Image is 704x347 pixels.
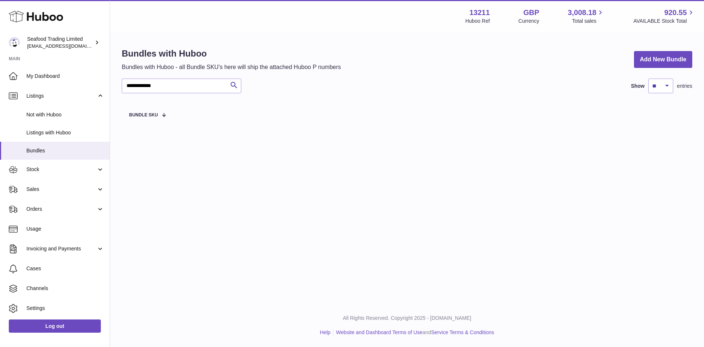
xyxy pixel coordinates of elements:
span: Invoicing and Payments [26,245,96,252]
span: Cases [26,265,104,272]
div: Currency [518,18,539,25]
span: Bundle SKU [129,113,158,118]
span: 3,008.18 [568,8,597,18]
span: Orders [26,206,96,213]
li: and [333,329,494,336]
a: Log out [9,319,101,333]
a: 3,008.18 Total sales [568,8,605,25]
label: Show [631,83,645,90]
span: Total sales [572,18,605,25]
a: Website and Dashboard Terms of Use [336,329,422,335]
span: My Dashboard [26,73,104,80]
a: 920.55 AVAILABLE Stock Total [633,8,695,25]
div: Seafood Trading Limited [27,36,93,50]
span: Channels [26,285,104,292]
a: Help [320,329,331,335]
span: AVAILABLE Stock Total [633,18,695,25]
a: Service Terms & Conditions [431,329,494,335]
span: Stock [26,166,96,173]
span: Bundles [26,147,104,154]
span: entries [677,83,692,90]
strong: GBP [523,8,539,18]
a: Add New Bundle [634,51,692,68]
strong: 13211 [469,8,490,18]
span: Listings [26,93,96,100]
span: Settings [26,305,104,312]
span: Listings with Huboo [26,129,104,136]
span: [EMAIL_ADDRESS][DOMAIN_NAME] [27,43,108,49]
span: Sales [26,186,96,193]
div: Huboo Ref [465,18,490,25]
p: Bundles with Huboo - all Bundle SKU's here will ship the attached Huboo P numbers [122,63,341,71]
span: Not with Huboo [26,111,104,118]
h1: Bundles with Huboo [122,48,341,59]
img: online@rickstein.com [9,37,20,48]
span: Usage [26,225,104,232]
p: All Rights Reserved. Copyright 2025 - [DOMAIN_NAME] [116,315,698,322]
span: 920.55 [664,8,687,18]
